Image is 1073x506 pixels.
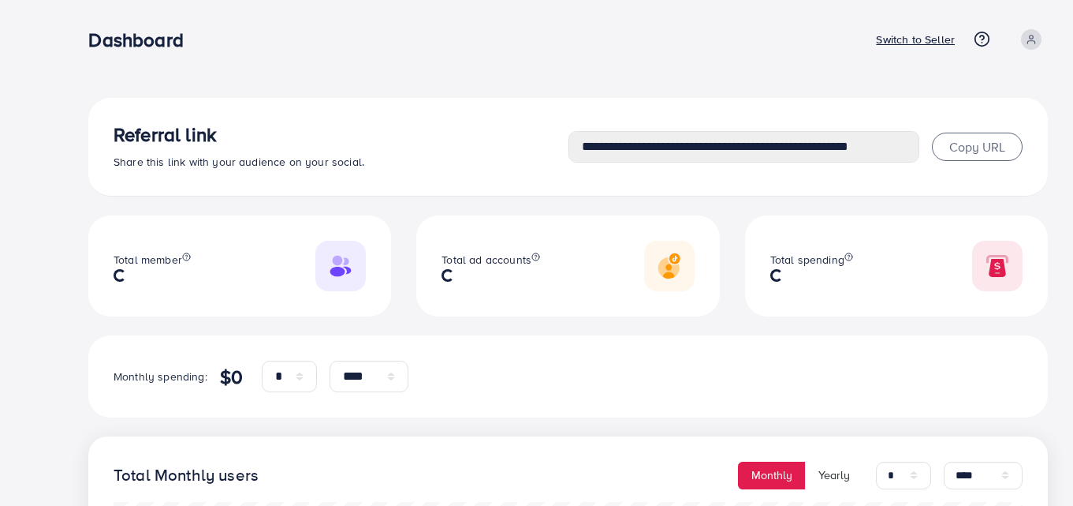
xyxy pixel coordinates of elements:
[315,241,366,291] img: Responsive image
[770,252,844,268] span: Total spending
[88,28,196,51] h3: Dashboard
[949,138,1005,156] span: Copy URL
[220,365,243,388] h4: $0
[441,252,531,268] span: Total ad accounts
[972,241,1023,291] img: Responsive image
[932,133,1023,161] button: Copy URL
[114,367,207,386] p: Monthly spending:
[114,466,259,485] h4: Total Monthly users
[114,252,182,268] span: Total member
[805,462,863,489] button: Yearly
[114,123,568,146] h3: Referral link
[644,241,695,291] img: Responsive image
[738,462,806,489] button: Monthly
[876,30,955,49] p: Switch to Seller
[114,154,364,170] span: Share this link with your audience on your social.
